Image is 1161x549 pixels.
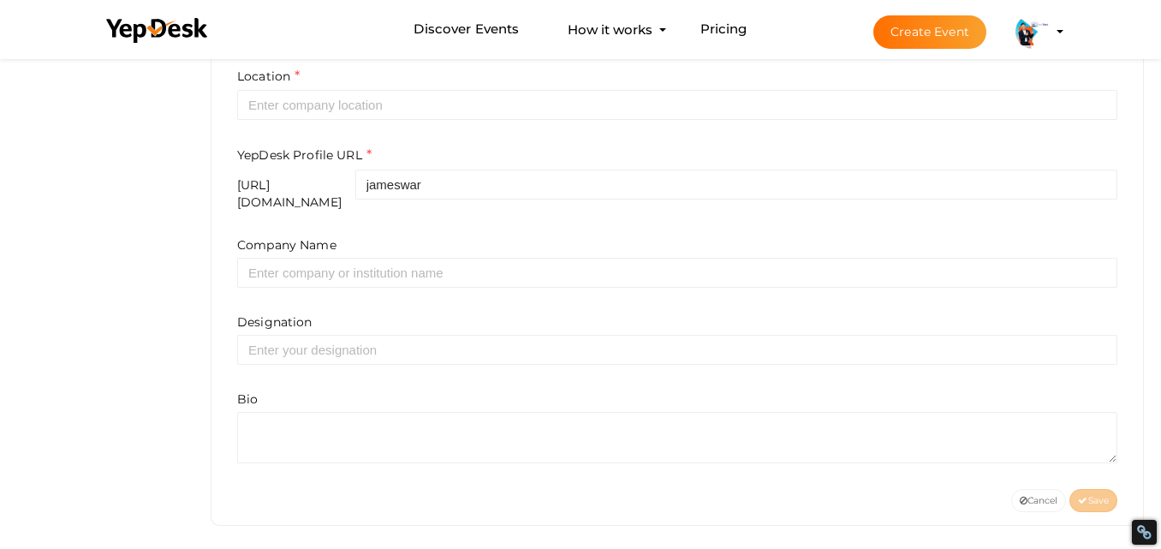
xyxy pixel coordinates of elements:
label: Bio [237,391,258,408]
button: Cancel [1011,489,1067,512]
input: Enter your personalised user URI [355,170,1117,200]
a: Discover Events [414,14,519,45]
input: Enter company or institution name [237,258,1117,288]
button: Create Event [873,15,986,49]
button: Save [1069,489,1117,512]
label: YepDesk Profile URL [237,146,372,165]
label: Company Name [237,236,336,254]
button: How it works [563,14,658,45]
label: Designation [237,313,313,331]
span: Save [1078,495,1109,506]
label: Location [237,67,300,87]
input: Enter company location [237,90,1117,120]
img: ACg8ocK-p3JYD7VYG9IqGEf5vhLk_Debv1DxCMJu9xDJIZiTACZ9v0r6=s100 [1015,15,1050,49]
a: Pricing [700,14,747,45]
div: Restore Info Box &#10;&#10;NoFollow Info:&#10; META-Robots NoFollow: &#09;true&#10; META-Robots N... [1136,524,1152,540]
input: Enter your designation [237,335,1117,365]
div: [URL][DOMAIN_NAME] [237,176,355,211]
